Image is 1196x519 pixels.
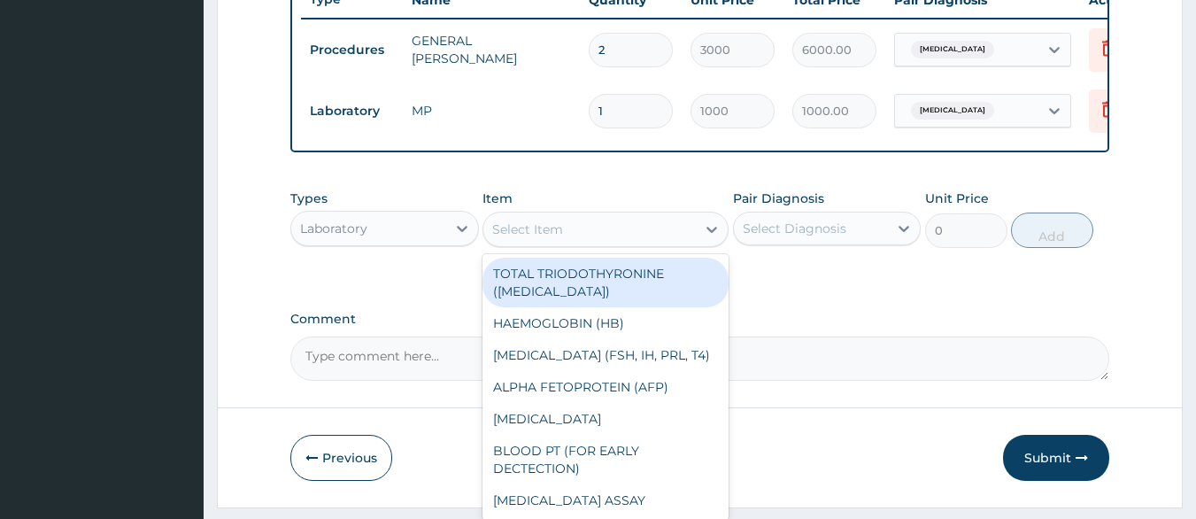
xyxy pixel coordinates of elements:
label: Types [290,191,328,206]
td: MP [403,93,580,128]
div: [MEDICAL_DATA] (FSH, IH, PRL, T4) [482,339,729,371]
div: HAEMOGLOBIN (HB) [482,307,729,339]
label: Pair Diagnosis [733,190,824,207]
div: TOTAL TRIODOTHYRONINE ([MEDICAL_DATA]) [482,258,729,307]
div: Select Diagnosis [743,220,846,237]
td: Procedures [301,34,403,66]
div: Laboratory [300,220,367,237]
label: Unit Price [925,190,989,207]
span: [MEDICAL_DATA] [911,41,994,58]
button: Add [1011,213,1093,248]
label: Comment [290,312,1110,327]
td: GENERAL [PERSON_NAME] [403,23,580,76]
div: Select Item [492,221,563,238]
span: [MEDICAL_DATA] [911,102,994,120]
td: Laboratory [301,95,403,128]
button: Previous [290,435,392,481]
div: [MEDICAL_DATA] ASSAY [482,484,729,516]
div: BLOOD PT (FOR EARLY DECTECTION) [482,435,729,484]
label: Item [482,190,513,207]
div: [MEDICAL_DATA] [482,403,729,435]
div: ALPHA FETOPROTEIN (AFP) [482,371,729,403]
button: Submit [1003,435,1109,481]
